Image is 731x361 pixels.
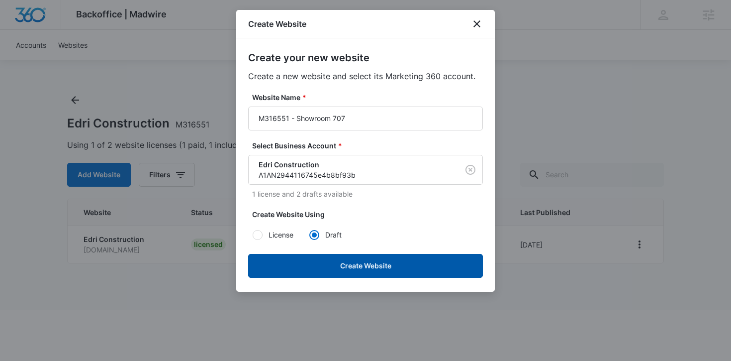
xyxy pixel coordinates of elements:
p: Create a new website and select its Marketing 360 account. [248,70,483,82]
h1: Create Website [248,18,306,30]
label: Draft [309,230,365,240]
p: 1 license and 2 drafts available [252,189,483,199]
label: Create Website Using [252,209,487,220]
h2: Create your new website [248,50,483,65]
button: Clear [462,162,478,178]
button: close [471,18,483,30]
button: Create Website [248,254,483,278]
label: Select Business Account [252,140,487,151]
p: Edri Construction [259,159,445,170]
label: Website Name [252,92,487,103]
label: License [252,230,309,240]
